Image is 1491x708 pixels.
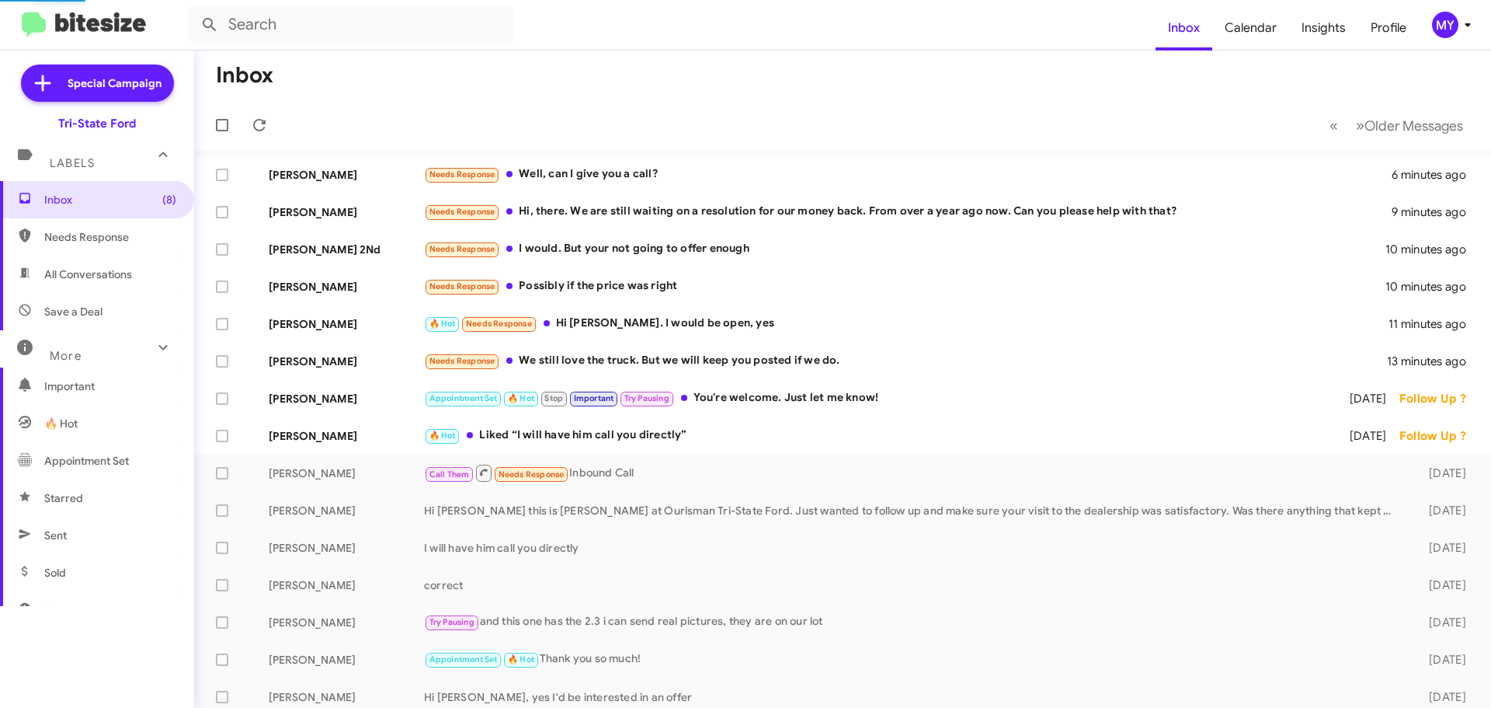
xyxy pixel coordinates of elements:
div: [PERSON_NAME] [269,503,424,518]
div: [PERSON_NAME] [269,354,424,369]
div: Inbound Call [424,463,1404,483]
span: 🔥 Hot [508,393,534,403]
span: » [1356,116,1364,135]
div: 10 minutes ago [1385,242,1479,257]
span: Appointment Set [429,654,498,664]
a: Profile [1358,5,1419,51]
button: Next [1347,110,1472,141]
a: Calendar [1212,5,1289,51]
div: [DATE] [1404,540,1479,556]
a: Inbox [1156,5,1212,51]
div: 6 minutes ago [1392,167,1479,183]
span: Important [44,378,176,394]
div: [PERSON_NAME] 2Nd [269,242,424,257]
div: [DATE] [1404,503,1479,518]
span: Needs Response [499,469,565,480]
span: Special Campaign [68,75,162,91]
div: [DATE] [1329,391,1399,406]
div: Possibly if the price was right [424,277,1385,295]
div: [PERSON_NAME] [269,279,424,295]
div: [PERSON_NAME] [269,428,424,444]
div: Hi [PERSON_NAME], yes I'd be interested in an offer [424,689,1404,705]
span: Sold [44,565,66,581]
div: [DATE] [1404,689,1479,705]
div: [PERSON_NAME] [269,652,424,668]
span: Needs Response [429,207,495,217]
div: [DATE] [1404,615,1479,630]
div: Hi [PERSON_NAME]. I would be open, yes [424,315,1388,333]
span: Sold Responded [44,602,127,618]
span: 🔥 Hot [44,416,78,431]
input: Search [188,6,514,44]
div: MY [1432,12,1458,38]
div: [DATE] [1404,466,1479,481]
div: You're welcome. Just let me know! [424,389,1329,407]
span: Sent [44,528,67,543]
span: Inbox [44,192,176,208]
div: 10 minutes ago [1385,279,1479,295]
div: We still love the truck. But we will keep you posted if we do. [424,352,1387,370]
h1: Inbox [216,63,273,88]
span: 🔥 Hot [429,431,456,441]
nav: Page navigation example [1321,110,1472,141]
button: MY [1419,12,1474,38]
span: Try Pausing [624,393,669,403]
div: I will have him call you directly [424,540,1404,556]
div: [PERSON_NAME] [269,391,424,406]
div: Liked “I will have him call you directly” [424,427,1329,445]
div: Well, can I give you a call? [424,166,1392,183]
div: [PERSON_NAME] [269,615,424,630]
span: Save a Deal [44,304,103,319]
span: Needs Response [44,229,176,245]
span: Appointment Set [429,393,498,403]
span: (8) [162,192,176,208]
div: [DATE] [1404,577,1479,593]
button: Previous [1320,110,1347,141]
div: [DATE] [1329,428,1399,444]
span: Needs Response [429,169,495,180]
div: [PERSON_NAME] [269,204,424,220]
span: Important [574,393,614,403]
div: and this one has the 2.3 i can send real pictures, they are on our lot [424,613,1404,631]
div: [PERSON_NAME] [269,316,424,332]
div: [PERSON_NAME] [269,466,424,481]
span: Try Pausing [429,617,474,627]
span: Labels [50,156,95,170]
div: Follow Up ? [1399,391,1479,406]
span: « [1329,116,1338,135]
span: Needs Response [429,356,495,366]
div: [PERSON_NAME] [269,167,424,183]
a: Insights [1289,5,1358,51]
div: [DATE] [1404,652,1479,668]
span: Stop [544,393,563,403]
span: 🔥 Hot [508,654,534,664]
div: [PERSON_NAME] [269,577,424,593]
div: I would. But your not going to offer enough [424,240,1385,258]
div: 9 minutes ago [1392,204,1479,220]
a: Special Campaign [21,65,174,102]
span: All Conversations [44,267,132,282]
div: 13 minutes ago [1387,354,1479,369]
div: correct [424,577,1404,593]
div: [PERSON_NAME] [269,540,424,556]
span: Older Messages [1364,117,1463,134]
span: Needs Response [466,319,532,329]
div: Tri-State Ford [58,116,136,131]
div: Thank you so much! [424,650,1404,668]
div: Follow Up ? [1399,428,1479,444]
span: Appointment Set [44,453,129,469]
span: 🔥 Hot [429,319,456,329]
span: Needs Response [429,281,495,291]
span: More [50,349,82,363]
span: Call Them [429,469,470,480]
div: Hi, there. We are still waiting on a resolution for our money back. From over a year ago now. Can... [424,203,1392,221]
div: 11 minutes ago [1388,316,1479,332]
span: Starred [44,490,83,506]
div: [PERSON_NAME] [269,689,424,705]
span: Needs Response [429,244,495,254]
div: Hi [PERSON_NAME] this is [PERSON_NAME] at Ourisman Tri-State Ford. Just wanted to follow up and m... [424,503,1404,518]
